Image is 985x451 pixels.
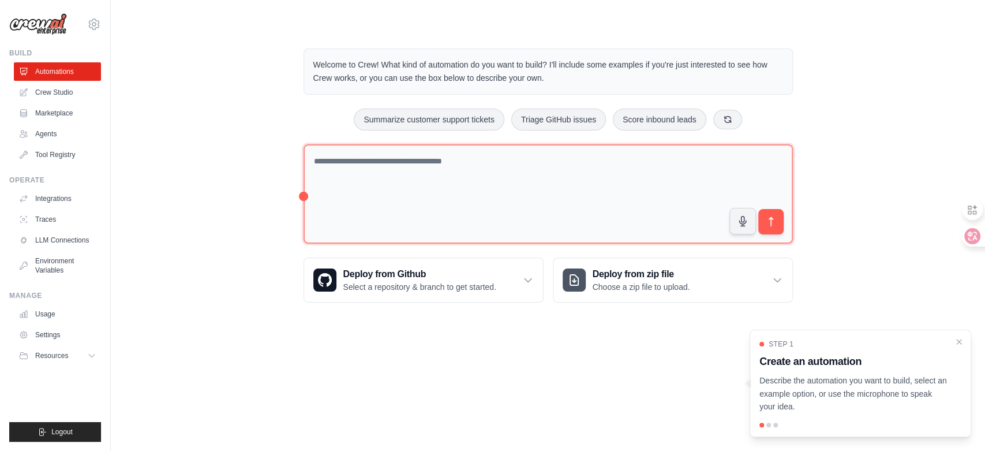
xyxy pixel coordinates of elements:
a: Automations [14,62,101,81]
a: Environment Variables [14,252,101,279]
p: Select a repository & branch to get started. [343,281,496,293]
a: Integrations [14,189,101,208]
p: Choose a zip file to upload. [593,281,690,293]
h3: Deploy from zip file [593,267,690,281]
h3: Create an automation [759,353,947,370]
img: Logo [9,13,67,35]
div: Build [9,49,101,58]
a: Usage [14,305,101,323]
a: Agents [14,125,101,143]
a: Crew Studio [14,83,101,102]
button: Score inbound leads [613,109,706,131]
button: Close walkthrough [954,337,964,346]
div: Manage [9,291,101,300]
button: Resources [14,346,101,365]
div: Operate [9,176,101,185]
a: LLM Connections [14,231,101,249]
span: Resources [35,351,68,360]
p: Welcome to Crew! What kind of automation do you want to build? I'll include some examples if you'... [313,58,783,85]
a: Tool Registry [14,146,101,164]
button: Summarize customer support tickets [354,109,504,131]
p: Describe the automation you want to build, select an example option, or use the microphone to spe... [759,374,947,413]
button: Logout [9,422,101,442]
a: Marketplace [14,104,101,122]
a: Settings [14,326,101,344]
h3: Deploy from Github [343,267,496,281]
span: Step 1 [769,340,793,349]
span: Logout [51,427,73,437]
a: Traces [14,210,101,229]
button: Triage GitHub issues [511,109,606,131]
